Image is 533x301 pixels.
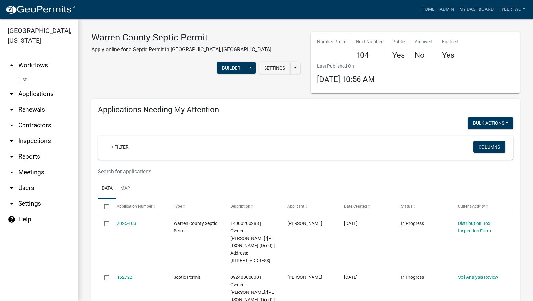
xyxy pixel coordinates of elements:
span: 08/12/2025 [344,275,358,280]
a: 462722 [117,275,132,280]
span: Warren County Septic Permit [174,221,217,233]
i: arrow_drop_down [8,137,16,145]
h4: 104 [356,51,383,60]
a: Map [116,178,134,199]
a: Soil Analysis Review [458,275,498,280]
i: arrow_drop_down [8,200,16,208]
span: In Progress [401,275,424,280]
h4: Yes [442,51,458,60]
h4: No [415,51,432,60]
datatable-header-cell: Status [395,199,451,214]
span: Status [401,204,412,209]
button: Settings [259,62,290,74]
a: Admin [437,3,457,16]
i: arrow_drop_down [8,90,16,98]
input: Search for applications [98,165,443,178]
span: Date Created [344,204,367,209]
a: TylerTWC [496,3,528,16]
button: Columns [473,141,505,153]
a: + Filter [106,141,134,153]
span: In Progress [401,221,424,226]
i: arrow_drop_down [8,168,16,176]
span: Michael D Gipple [287,221,322,226]
datatable-header-cell: Description [224,199,281,214]
a: My Dashboard [457,3,496,16]
datatable-header-cell: Current Activity [452,199,509,214]
span: 14000200288 | Owner: GIPPLE, MICHAEL D/JANIS J (Deed) | Address: 10498 90TH AVE [230,221,275,263]
a: Data [98,178,116,199]
h4: Yes [392,51,405,60]
h3: Warren County Septic Permit [91,32,271,43]
i: arrow_drop_up [8,61,16,69]
span: Description [230,204,250,209]
i: arrow_drop_down [8,106,16,114]
p: Archived [415,39,432,45]
button: Bulk Actions [468,117,513,129]
i: help [8,215,16,223]
span: 08/17/2025 [344,221,358,226]
i: arrow_drop_down [8,121,16,129]
datatable-header-cell: Applicant [281,199,338,214]
span: Type [174,204,182,209]
p: Next Number [356,39,383,45]
p: Number Prefix [317,39,346,45]
span: [DATE] 10:56 AM [317,75,375,84]
a: Home [419,3,437,16]
span: Steve Maxwell [287,275,322,280]
datatable-header-cell: Select [98,199,110,214]
datatable-header-cell: Application Number [110,199,167,214]
i: arrow_drop_down [8,184,16,192]
a: 2025-103 [117,221,136,226]
p: Apply online for a Septic Permit in [GEOGRAPHIC_DATA], [GEOGRAPHIC_DATA] [91,46,271,54]
p: Public [392,39,405,45]
a: Distribution Box Inspection Form [458,221,491,233]
datatable-header-cell: Type [167,199,224,214]
h4: Applications Needing My Attention [98,105,513,115]
i: arrow_drop_down [8,153,16,161]
p: Enabled [442,39,458,45]
p: Last Published On [317,63,375,70]
span: Septic Permit [174,275,200,280]
span: Current Activity [458,204,485,209]
button: Builder [217,62,246,74]
datatable-header-cell: Date Created [338,199,395,214]
span: Applicant [287,204,304,209]
span: Application Number [117,204,152,209]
